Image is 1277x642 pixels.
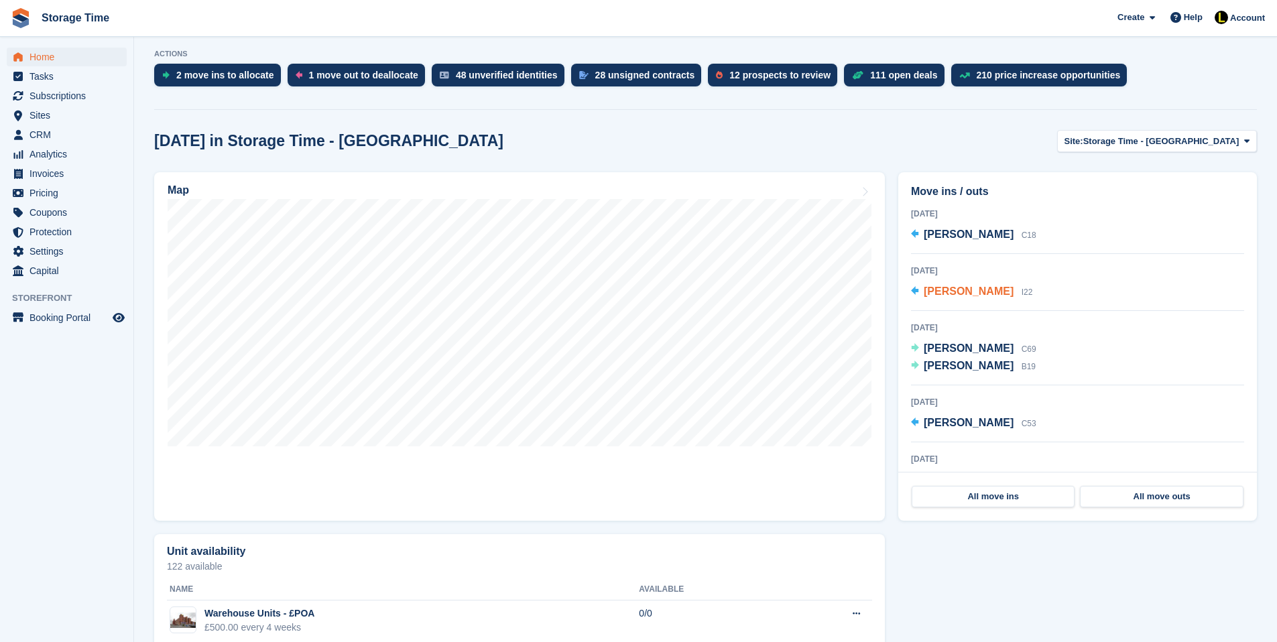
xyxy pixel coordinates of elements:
div: 111 open deals [870,70,937,80]
span: [PERSON_NAME] [924,417,1014,428]
span: Coupons [29,203,110,222]
p: 122 available [167,562,872,571]
img: verify_identity-adf6edd0f0f0b5bbfe63781bf79b02c33cf7c696d77639b501bdc392416b5a36.svg [440,71,449,79]
span: Storage Time - [GEOGRAPHIC_DATA] [1083,135,1239,148]
a: 2 move ins to allocate [154,64,288,93]
a: 28 unsigned contracts [571,64,709,93]
a: menu [7,164,127,183]
img: 50543224936_be9945247d_h.jpg [170,613,196,629]
span: Storefront [12,292,133,305]
span: [PERSON_NAME] [924,229,1014,240]
div: 28 unsigned contracts [595,70,695,80]
a: Map [154,172,885,521]
a: menu [7,48,127,66]
span: [PERSON_NAME] [924,360,1014,371]
h2: Unit availability [167,545,245,558]
span: Booking Portal [29,308,110,327]
img: move_ins_to_allocate_icon-fdf77a2bb77ea45bf5b3d319d69a93e2d87916cf1d5bf7949dd705db3b84f3ca.svg [162,71,170,79]
div: £500.00 every 4 weeks [204,621,314,635]
a: menu [7,203,127,222]
div: 2 move ins to allocate [176,70,274,80]
a: 111 open deals [844,64,951,93]
a: menu [7,86,127,105]
img: contract_signature_icon-13c848040528278c33f63329250d36e43548de30e8caae1d1a13099fd9432cc5.svg [579,71,589,79]
span: CRM [29,125,110,144]
div: [DATE] [911,208,1244,220]
span: Pricing [29,184,110,202]
span: Sites [29,106,110,125]
th: Name [167,579,639,600]
a: [PERSON_NAME] C53 [911,415,1036,432]
div: 1 move out to deallocate [309,70,418,80]
img: Laaibah Sarwar [1215,11,1228,24]
div: [DATE] [911,322,1244,334]
a: menu [7,261,127,280]
a: menu [7,67,127,86]
span: C53 [1022,419,1036,428]
div: Warehouse Units - £POA [204,606,314,621]
a: Preview store [111,310,127,326]
div: [DATE] [911,453,1244,465]
a: Storage Time [36,7,115,29]
span: Invoices [29,164,110,183]
span: Analytics [29,145,110,164]
span: Help [1184,11,1203,24]
span: Account [1230,11,1265,25]
span: Subscriptions [29,86,110,105]
a: menu [7,222,127,241]
span: [PERSON_NAME] [924,342,1014,354]
th: Available [639,579,782,600]
a: 48 unverified identities [432,64,571,93]
img: prospect-51fa495bee0391a8d652442698ab0144808aea92771e9ea1ae160a38d050c398.svg [716,71,723,79]
a: menu [7,308,127,327]
button: Site: Storage Time - [GEOGRAPHIC_DATA] [1057,130,1258,152]
img: price_increase_opportunities-93ffe204e8149a01c8c9dc8f82e8f89637d9d84a8eef4429ea346261dce0b2c0.svg [959,72,970,78]
h2: [DATE] in Storage Time - [GEOGRAPHIC_DATA] [154,132,503,150]
span: Protection [29,222,110,241]
a: [PERSON_NAME] C18 [911,227,1036,244]
a: [PERSON_NAME] B19 [911,358,1036,375]
span: Create [1117,11,1144,24]
a: All move outs [1080,486,1243,507]
p: ACTIONS [154,50,1257,58]
a: 210 price increase opportunities [951,64,1134,93]
span: [PERSON_NAME] [924,285,1014,297]
span: Capital [29,261,110,280]
a: menu [7,145,127,164]
a: [PERSON_NAME] C69 [911,340,1036,358]
span: C18 [1022,231,1036,240]
span: C69 [1022,344,1036,354]
img: stora-icon-8386f47178a22dfd0bd8f6a31ec36ba5ce8667c1dd55bd0f319d3a0aa187defe.svg [11,8,31,28]
div: 48 unverified identities [456,70,558,80]
div: 12 prospects to review [729,70,831,80]
span: I22 [1022,287,1033,297]
div: 210 price increase opportunities [977,70,1121,80]
a: menu [7,125,127,144]
h2: Move ins / outs [911,184,1244,200]
a: [PERSON_NAME] I22 [911,283,1032,301]
a: menu [7,242,127,261]
div: [DATE] [911,265,1244,277]
span: Tasks [29,67,110,86]
h2: Map [168,184,189,196]
img: deal-1b604bf984904fb50ccaf53a9ad4b4a5d6e5aea283cecdc64d6e3604feb123c2.svg [852,70,863,80]
span: Settings [29,242,110,261]
div: [DATE] [911,396,1244,408]
a: 12 prospects to review [708,64,844,93]
span: Home [29,48,110,66]
span: Site: [1065,135,1083,148]
a: All move ins [912,486,1075,507]
span: B19 [1022,362,1036,371]
a: 1 move out to deallocate [288,64,432,93]
img: move_outs_to_deallocate_icon-f764333ba52eb49d3ac5e1228854f67142a1ed5810a6f6cc68b1a99e826820c5.svg [296,71,302,79]
a: menu [7,184,127,202]
a: menu [7,106,127,125]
